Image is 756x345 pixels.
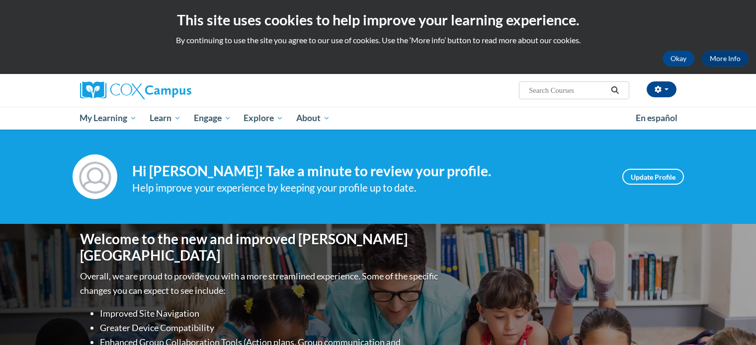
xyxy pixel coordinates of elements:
span: About [296,112,330,124]
span: Learn [150,112,181,124]
div: Main menu [65,107,691,130]
p: By continuing to use the site you agree to our use of cookies. Use the ‘More info’ button to read... [7,35,749,46]
h1: Welcome to the new and improved [PERSON_NAME][GEOGRAPHIC_DATA] [80,231,440,264]
input: Search Courses [528,84,607,96]
span: En español [636,113,677,123]
button: Okay [663,51,694,67]
img: Cox Campus [80,81,191,99]
a: More Info [702,51,749,67]
li: Greater Device Compatibility [100,321,440,335]
h4: Hi [PERSON_NAME]! Take a minute to review your profile. [132,163,607,180]
a: Engage [187,107,238,130]
p: Overall, we are proud to provide you with a more streamlined experience. Some of the specific cha... [80,269,440,298]
iframe: Button to launch messaging window [716,305,748,337]
li: Improved Site Navigation [100,306,440,321]
button: Search [607,84,622,96]
h2: This site uses cookies to help improve your learning experience. [7,10,749,30]
a: About [290,107,336,130]
button: Account Settings [647,81,676,97]
a: Cox Campus [80,81,269,99]
img: Profile Image [73,154,117,199]
span: My Learning [80,112,137,124]
a: Explore [237,107,290,130]
span: Explore [244,112,283,124]
a: En español [629,108,684,129]
div: Help improve your experience by keeping your profile up to date. [132,180,607,196]
a: Learn [143,107,187,130]
span: Engage [194,112,231,124]
a: My Learning [74,107,144,130]
a: Update Profile [622,169,684,185]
